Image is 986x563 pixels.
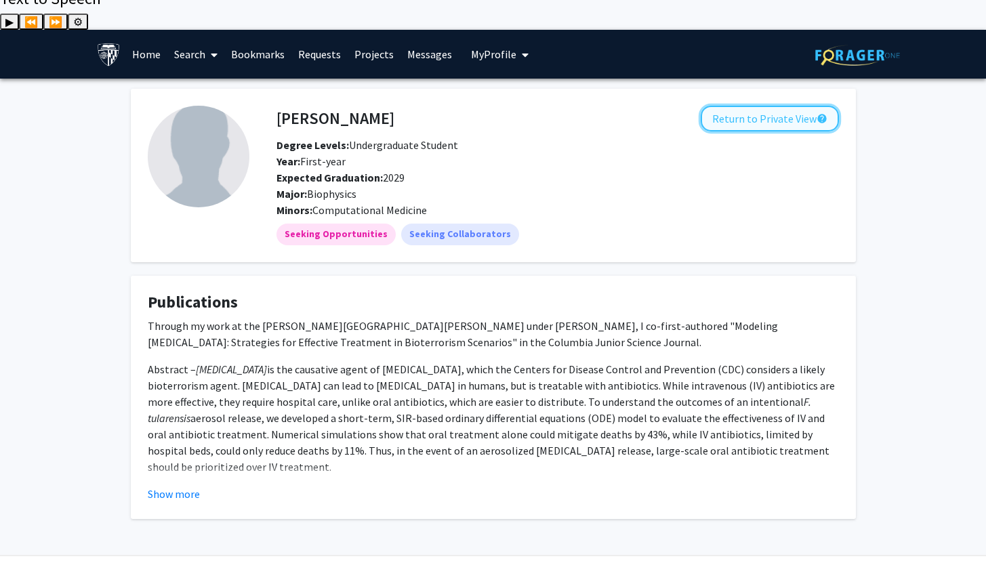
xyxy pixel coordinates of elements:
[276,171,383,184] b: Expected Graduation:
[276,154,300,168] b: Year:
[817,110,827,127] mat-icon: help
[276,106,394,131] h4: [PERSON_NAME]
[148,106,249,207] img: Profile Picture
[43,14,68,30] button: Forward
[471,47,516,61] span: My Profile
[276,138,349,152] b: Degree Levels:
[148,486,200,502] button: Show more
[148,318,839,350] p: Through my work at the [PERSON_NAME][GEOGRAPHIC_DATA][PERSON_NAME] under [PERSON_NAME], I co-firs...
[276,203,312,217] b: Minors:
[701,106,839,131] button: Return to Private View
[10,502,58,553] iframe: Chat
[291,30,348,78] a: Requests
[400,30,459,78] a: Messages
[276,224,396,245] mat-chip: Seeking Opportunities
[815,45,900,66] img: ForagerOne Logo
[276,154,346,168] span: First-year
[97,43,121,66] img: Johns Hopkins University Logo
[125,30,167,78] a: Home
[224,30,291,78] a: Bookmarks
[276,138,458,152] span: Undergraduate Student
[19,14,43,30] button: Previous
[312,203,427,217] span: Computational Medicine
[276,171,405,184] span: 2029
[68,14,88,30] button: Settings
[148,361,839,475] p: Abstract – is the causative agent of [MEDICAL_DATA], which the Centers for Disease Control and Pr...
[401,224,519,245] mat-chip: Seeking Collaborators
[467,30,533,79] button: My profile dropdown to access profile and logout
[276,187,307,201] b: Major:
[167,30,224,78] a: Search
[148,293,839,312] h4: Publications
[148,395,811,425] em: F. tularensis
[307,187,356,201] span: Biophysics
[348,30,400,78] a: Projects
[196,362,267,376] em: [MEDICAL_DATA]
